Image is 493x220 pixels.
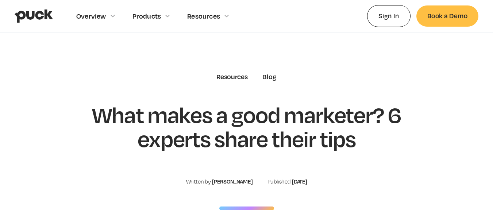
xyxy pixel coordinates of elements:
[132,12,161,20] div: Products
[76,12,106,20] div: Overview
[262,73,276,81] a: Blog
[416,5,478,26] a: Book a Demo
[216,73,247,81] div: Resources
[367,5,411,27] a: Sign In
[212,178,253,185] div: [PERSON_NAME]
[187,12,220,20] div: Resources
[267,178,290,185] div: Published
[292,178,307,185] div: [DATE]
[186,178,211,185] div: Written by
[55,103,438,150] h1: What makes a good marketer? 6 experts share their tips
